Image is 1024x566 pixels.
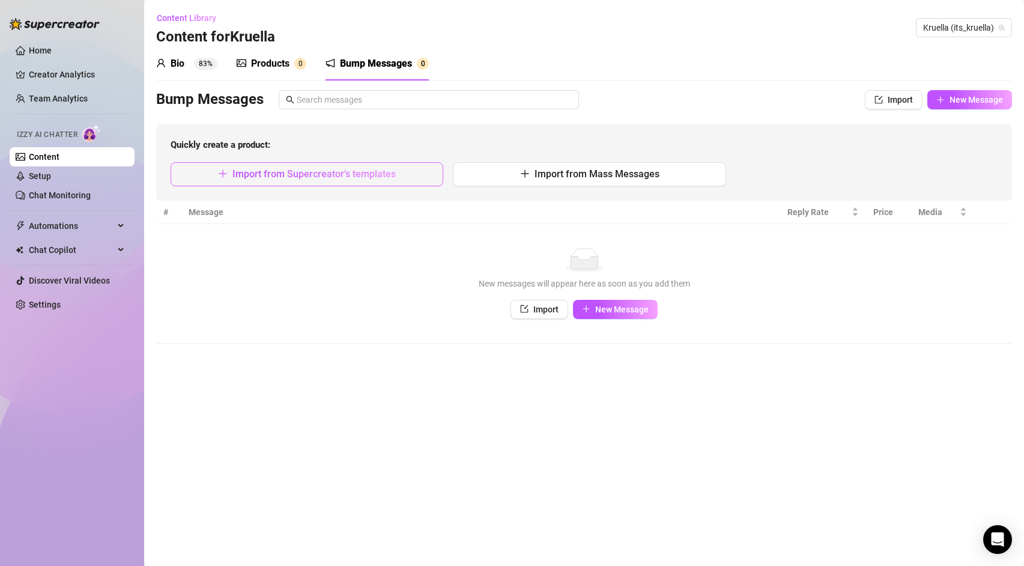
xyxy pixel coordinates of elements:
[582,305,590,313] span: plus
[171,162,443,186] button: Import from Supercreator's templates
[297,93,572,106] input: Search messages
[194,58,217,70] sup: 83%
[983,525,1012,554] div: Open Intercom Messenger
[156,201,181,224] th: #
[171,56,184,71] div: Bio
[286,96,294,104] span: search
[29,152,59,162] a: Content
[787,205,849,219] span: Reply Rate
[29,190,91,200] a: Chat Monitoring
[874,96,883,104] span: import
[510,300,568,319] button: Import
[533,305,559,314] span: Import
[950,95,1003,105] span: New Message
[156,28,275,47] h3: Content for Kruella
[82,124,101,142] img: AI Chatter
[911,201,974,224] th: Media
[251,56,289,71] div: Products
[998,24,1005,31] span: team
[927,90,1012,109] button: New Message
[29,46,52,55] a: Home
[237,58,246,68] span: picture
[520,305,529,313] span: import
[16,221,25,231] span: thunderbolt
[157,13,216,23] span: Content Library
[780,201,866,224] th: Reply Rate
[181,201,781,224] th: Message
[10,18,100,30] img: logo-BBDzfeDw.svg
[17,129,77,141] span: Izzy AI Chatter
[918,205,957,219] span: Media
[535,168,659,180] span: Import from Mass Messages
[866,201,911,224] th: Price
[595,305,649,314] span: New Message
[156,90,264,109] h3: Bump Messages
[29,94,88,103] a: Team Analytics
[168,277,1000,290] div: New messages will appear here as soon as you add them
[340,56,412,71] div: Bump Messages
[865,90,923,109] button: Import
[453,162,726,186] button: Import from Mass Messages
[29,276,110,285] a: Discover Viral Videos
[218,169,228,178] span: plus
[936,96,945,104] span: plus
[29,65,125,84] a: Creator Analytics
[573,300,658,319] button: New Message
[29,216,114,236] span: Automations
[417,58,429,70] sup: 0
[156,8,226,28] button: Content Library
[923,19,1005,37] span: Kruella (its_kruella)
[888,95,913,105] span: Import
[156,58,166,68] span: user
[520,169,530,178] span: plus
[29,240,114,260] span: Chat Copilot
[232,168,396,180] span: Import from Supercreator's templates
[326,58,335,68] span: notification
[29,171,51,181] a: Setup
[294,58,306,70] sup: 0
[16,246,23,254] img: Chat Copilot
[29,300,61,309] a: Settings
[171,139,270,150] strong: Quickly create a product:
